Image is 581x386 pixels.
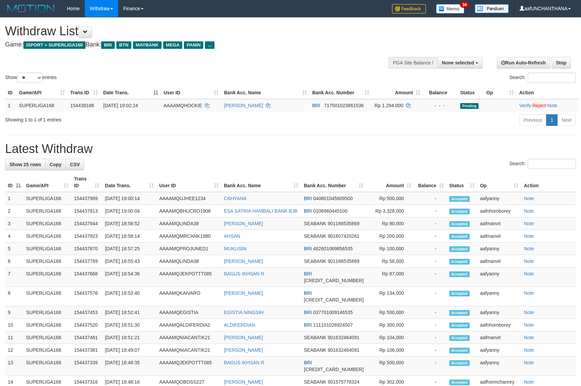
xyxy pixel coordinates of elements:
td: 154437453 [71,306,102,319]
a: Previous [519,114,546,126]
td: 2 [5,205,23,217]
a: CSV [65,159,84,170]
td: Rp 58,000 [366,255,414,268]
td: - [414,306,447,319]
a: Note [524,360,534,365]
span: Accepted [449,291,470,296]
div: PGA Site Balance / [389,57,437,69]
span: BRI [304,196,312,201]
a: [PERSON_NAME] [224,379,263,385]
td: 154437481 [71,331,102,344]
td: 154437381 [71,344,102,356]
td: AAAAMQBHUCRO1908 [156,205,221,217]
td: 10 [5,319,23,331]
span: Accepted [449,335,470,341]
td: aafyanny [477,268,521,287]
td: [DATE] 18:49:07 [102,344,156,356]
td: SUPERLIGA168 [23,217,71,230]
td: 9 [5,306,23,319]
td: aafyanny [477,344,521,356]
span: SEABANK [304,221,326,226]
td: aafmanvit [477,230,521,243]
td: [DATE] 18:52:41 [102,306,156,319]
span: Accepted [449,380,470,385]
span: BTN [116,41,131,49]
td: - [414,356,447,376]
a: EGISTIA NINGSIH [224,310,264,315]
th: User ID: activate to sort column ascending [156,173,221,192]
select: Showentries [17,73,42,83]
a: Reject [532,103,546,108]
th: Date Trans.: activate to sort column ascending [102,173,156,192]
span: SEABANK [304,258,326,264]
td: 4 [5,230,23,243]
span: Accepted [449,259,470,265]
td: Rp 90,000 [366,217,414,230]
h1: Withdraw List [5,24,380,38]
a: Show 25 rows [5,159,45,170]
td: 154437339 [71,356,102,376]
td: - [414,287,447,306]
span: BRI [304,360,312,365]
label: Show entries [5,73,57,83]
th: Op: activate to sort column ascending [484,86,517,99]
th: Trans ID: activate to sort column ascending [71,173,102,192]
span: Copy 901166535869 to clipboard [328,221,359,226]
th: User ID: activate to sort column ascending [161,86,221,99]
img: MOTION_logo.png [5,3,57,14]
span: SEABANK [304,379,326,385]
a: Note [524,258,534,264]
label: Search: [509,73,576,83]
td: - [414,344,447,356]
td: AAAAMQJEKPOTTT085 [156,356,221,376]
th: Status: activate to sort column ascending [447,173,477,192]
span: Accepted [449,323,470,328]
input: Search: [528,73,576,83]
td: SUPERLIGA168 [23,287,71,306]
td: 7 [5,268,23,287]
td: AAAAMQNIACANTIK21 [156,331,221,344]
th: Balance [423,86,457,99]
span: Copy 482601069856535 to clipboard [313,246,353,251]
span: Copy 113201017735505 to clipboard [304,297,363,303]
td: 13 [5,356,23,376]
span: Copy 901607420261 to clipboard [328,233,359,239]
a: Note [524,310,534,315]
a: Note [524,246,534,251]
a: Note [547,103,557,108]
td: AAAAMQLINDA38 [156,217,221,230]
span: Copy 717501023861536 to clipboard [324,103,364,108]
td: aafmanvit [477,331,521,344]
a: Note [524,221,534,226]
th: Amount: activate to sort column ascending [366,173,414,192]
a: AHSAN [224,233,240,239]
td: Rp 500,000 [366,306,414,319]
span: Accepted [449,209,470,214]
span: Accepted [449,221,470,227]
td: 154437870 [71,243,102,255]
td: Rp 500,000 [366,192,414,205]
a: Note [524,322,534,328]
span: Copy 901575778324 to clipboard [328,379,359,385]
td: 154437944 [71,217,102,230]
td: [DATE] 18:51:30 [102,319,156,331]
a: Note [524,208,534,214]
a: Verify [519,103,531,108]
a: Note [524,379,534,385]
td: AAAAMQMRCANK1980 [156,230,221,243]
td: AAAAMQPROJUNED1 [156,243,221,255]
td: AAAAMQJEKPOTTT085 [156,268,221,287]
td: SUPERLIGA168 [16,99,68,112]
a: ESA SATRIA HAMBALI BANK BJB [224,208,298,214]
a: [PERSON_NAME] [224,221,263,226]
td: - [414,268,447,287]
th: Action [517,86,578,99]
a: Stop [551,57,571,69]
span: PANIN [184,41,203,49]
td: aafyanny [477,306,521,319]
td: 5 [5,243,23,255]
td: - [414,319,447,331]
span: Copy 111101026924507 to clipboard [313,322,353,328]
span: Copy 901632464091 to clipboard [328,335,359,340]
td: AAAAMQUJHEE1234 [156,192,221,205]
